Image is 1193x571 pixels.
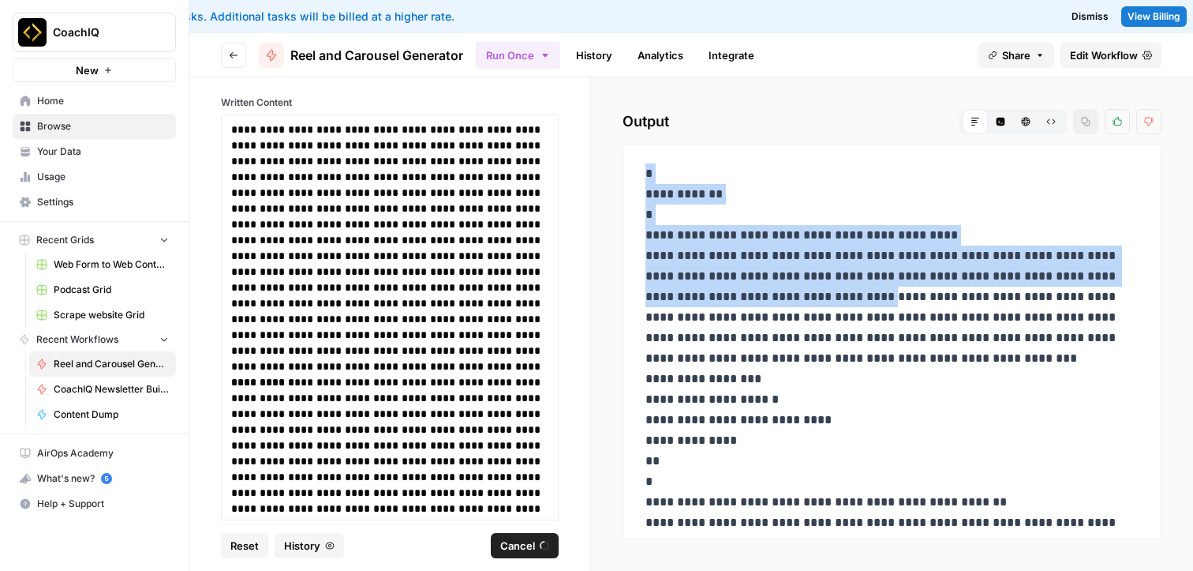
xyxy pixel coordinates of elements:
[13,228,176,252] button: Recent Grids
[29,377,176,402] a: CoachIQ Newsletter Builder
[29,351,176,377] a: Reel and Carousel Generator
[567,43,622,68] a: History
[13,164,176,190] a: Usage
[54,357,169,371] span: Reel and Carousel Generator
[13,466,176,491] button: What's new? 5
[13,13,176,52] button: Workspace: CoachIQ
[1121,6,1187,27] a: View Billing
[1070,47,1138,63] span: Edit Workflow
[37,497,169,511] span: Help + Support
[1065,6,1115,27] button: Dismiss
[54,257,169,272] span: Web Form to Web Content Grid
[29,252,176,277] a: Web Form to Web Content Grid
[37,170,169,184] span: Usage
[259,43,463,68] a: Reel and Carousel Generator
[13,9,757,24] div: You've used your included tasks. Additional tasks will be billed at a higher rate.
[29,402,176,427] a: Content Dump
[54,283,169,297] span: Podcast Grid
[1128,9,1180,24] span: View Billing
[221,96,559,110] label: Written Content
[978,43,1054,68] button: Share
[1002,47,1030,63] span: Share
[13,58,176,82] button: New
[37,145,169,159] span: Your Data
[699,43,764,68] a: Integrate
[491,533,559,558] button: Cancel
[37,119,169,133] span: Browse
[476,42,560,69] button: Run Once
[13,114,176,139] a: Browse
[101,473,112,484] a: 5
[13,139,176,164] a: Your Data
[54,308,169,322] span: Scrape website Grid
[221,533,268,558] button: Reset
[37,195,169,209] span: Settings
[1060,43,1161,68] a: Edit Workflow
[37,94,169,108] span: Home
[275,533,344,558] button: History
[29,302,176,328] a: Scrape website Grid
[54,382,169,396] span: CoachIQ Newsletter Builder
[104,475,108,483] text: 5
[1071,9,1109,24] span: Dismiss
[37,446,169,460] span: AirOps Academy
[500,538,535,554] span: Cancel
[18,18,47,47] img: CoachIQ Logo
[54,408,169,422] span: Content Dump
[13,88,176,114] a: Home
[53,24,148,40] span: CoachIQ
[290,46,463,65] span: Reel and Carousel Generator
[13,190,176,215] a: Settings
[36,233,94,247] span: Recent Grids
[13,491,176,517] button: Help + Support
[284,538,320,554] span: History
[13,441,176,466] a: AirOps Academy
[628,43,693,68] a: Analytics
[13,467,175,490] div: What's new?
[36,332,118,347] span: Recent Workflows
[76,62,99,78] span: New
[29,277,176,302] a: Podcast Grid
[13,328,176,351] button: Recent Workflows
[623,109,1161,134] h2: Output
[230,538,259,554] span: Reset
